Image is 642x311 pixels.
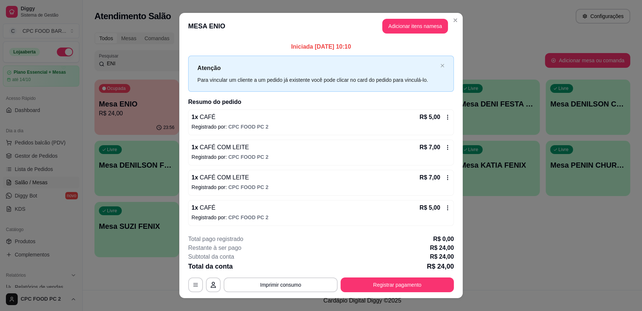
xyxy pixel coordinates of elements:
[191,143,249,152] p: 1 x
[191,153,451,161] p: Registrado por:
[420,143,440,152] p: R$ 7,00
[191,123,451,130] p: Registrado por:
[179,13,463,39] header: MESA ENIO
[188,98,454,106] h2: Resumo do pedido
[198,144,249,150] span: CAFÉ COM LEITE
[224,277,338,292] button: Imprimir consumo
[228,154,269,160] span: CPC FOOD PC 2
[427,261,454,272] p: R$ 24,00
[191,184,451,191] p: Registrado por:
[188,42,454,51] p: Iniciada [DATE] 10:10
[430,252,454,261] p: R$ 24,00
[433,235,454,244] p: R$ 0,00
[420,203,440,212] p: R$ 5,00
[198,114,215,120] span: CAFÉ
[198,174,249,181] span: CAFÉ COM LEITE
[191,113,215,122] p: 1 x
[191,173,249,182] p: 1 x
[228,214,269,220] span: CPC FOOD PC 2
[440,63,445,68] button: close
[191,203,215,212] p: 1 x
[198,205,215,211] span: CAFÉ
[341,277,454,292] button: Registrar pagamento
[191,214,451,221] p: Registrado por:
[382,19,448,34] button: Adicionar itens namesa
[449,14,461,26] button: Close
[188,261,233,272] p: Total da conta
[430,244,454,252] p: R$ 24,00
[188,252,234,261] p: Subtotal da conta
[420,113,440,122] p: R$ 5,00
[228,184,269,190] span: CPC FOOD PC 2
[188,244,241,252] p: Restante à ser pago
[228,124,269,130] span: CPC FOOD PC 2
[197,76,437,84] div: Para vincular um cliente a um pedido já existente você pode clicar no card do pedido para vinculá...
[420,173,440,182] p: R$ 7,00
[197,63,437,73] p: Atenção
[188,235,243,244] p: Total pago registrado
